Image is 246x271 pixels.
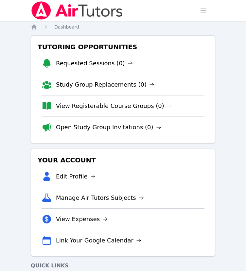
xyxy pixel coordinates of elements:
h3: Tutoring Opportunities [36,41,210,53]
h4: Quick Links [31,262,215,270]
h3: Your Account [36,154,210,166]
a: Open Study Group Invitations (0) [56,123,161,132]
span: Dashboard [54,24,79,30]
a: Requested Sessions (0) [56,59,133,68]
a: Manage Air Tutors Subjects [56,193,144,202]
a: View Registerable Course Groups (0) [56,101,172,111]
nav: Breadcrumb [31,24,215,30]
img: Air Tutors [31,1,123,20]
a: Link Your Google Calendar [56,236,141,245]
a: View Expenses [56,215,108,224]
a: Study Group Replacements (0) [56,80,154,89]
a: Dashboard [54,24,79,30]
a: Edit Profile [56,172,96,181]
